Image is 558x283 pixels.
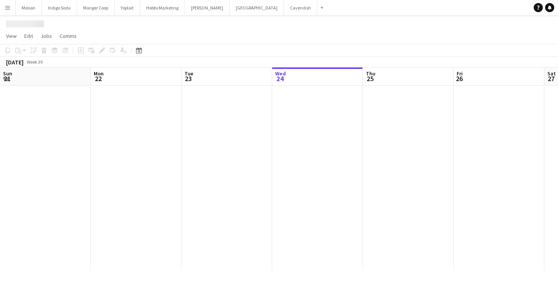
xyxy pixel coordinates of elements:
[183,74,193,83] span: 23
[57,31,80,41] a: Comms
[77,0,115,15] button: Manger Coop
[547,70,556,77] span: Sat
[93,74,104,83] span: 22
[140,0,185,15] button: Hobbs Marketing
[6,58,24,66] div: [DATE]
[274,74,286,83] span: 24
[457,70,463,77] span: Fri
[456,74,463,83] span: 26
[366,70,375,77] span: Thu
[185,0,230,15] button: [PERSON_NAME]
[230,0,284,15] button: [GEOGRAPHIC_DATA]
[6,33,17,39] span: View
[38,31,55,41] a: Jobs
[546,74,556,83] span: 27
[41,33,52,39] span: Jobs
[42,0,77,15] button: Indigo Soda
[3,31,20,41] a: View
[115,0,140,15] button: Yoplait
[365,74,375,83] span: 25
[284,0,317,15] button: Cavendish
[184,70,193,77] span: Tue
[16,0,42,15] button: Molson
[21,31,36,41] a: Edit
[25,59,44,65] span: Week 39
[275,70,286,77] span: Wed
[94,70,104,77] span: Mon
[24,33,33,39] span: Edit
[2,74,12,83] span: 21
[60,33,77,39] span: Comms
[3,70,12,77] span: Sun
